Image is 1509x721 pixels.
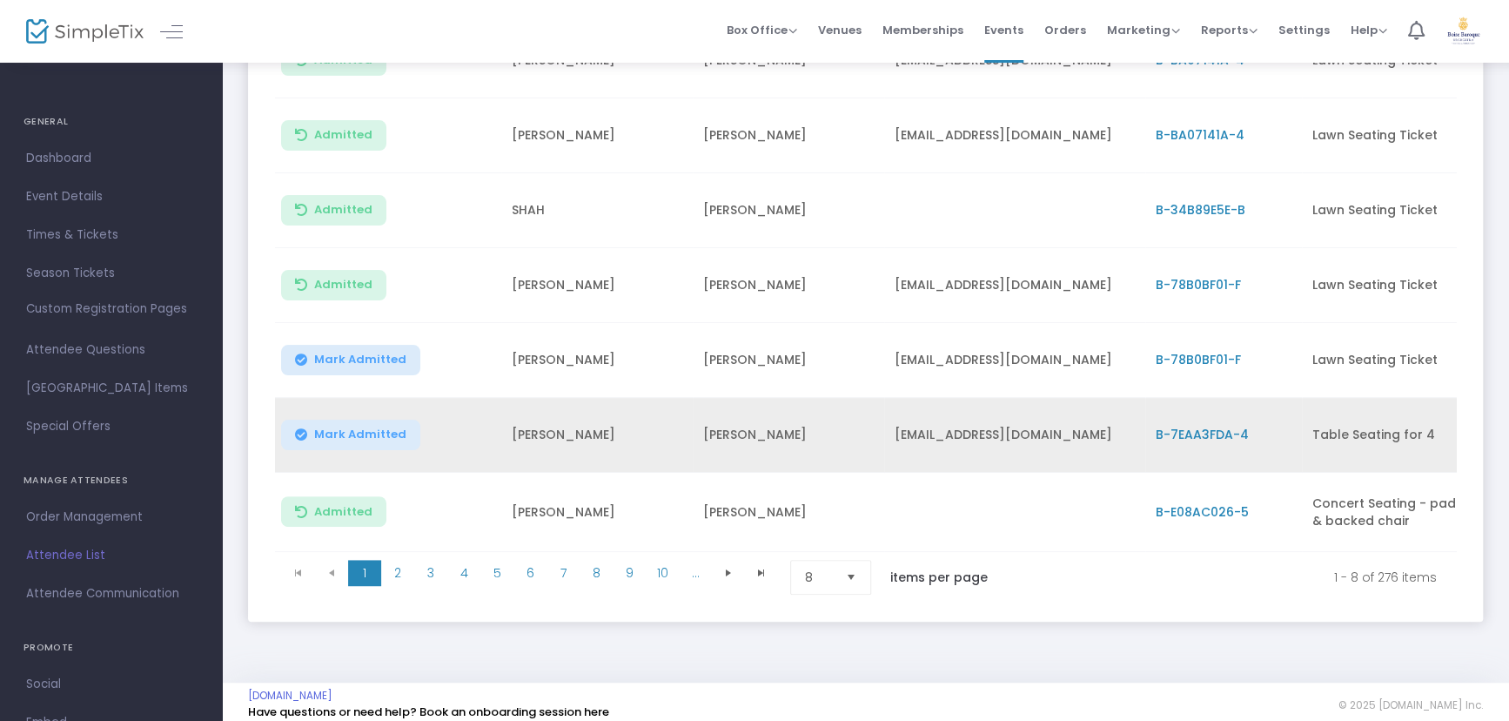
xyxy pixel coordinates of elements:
span: Custom Registration Pages [26,300,187,318]
span: Page 5 [480,560,513,586]
td: Lawn Seating Ticket [1302,248,1493,323]
td: Concert Seating - padded & backed chair [1302,473,1493,552]
kendo-pager-info: 1 - 8 of 276 items [1024,560,1437,595]
span: Go to the next page [712,560,745,586]
h4: GENERAL [23,104,198,139]
span: Marketing [1107,22,1180,38]
label: items per page [890,569,988,586]
span: Special Offers [26,415,196,438]
td: [PERSON_NAME] [693,98,884,173]
span: Go to the last page [754,566,768,580]
span: Event Details [26,185,196,208]
button: Admitted [281,120,386,151]
td: [EMAIL_ADDRESS][DOMAIN_NAME] [884,398,1145,473]
td: [EMAIL_ADDRESS][DOMAIN_NAME] [884,323,1145,398]
span: Attendee Questions [26,339,196,361]
span: Admitted [314,278,372,292]
span: Go to the last page [745,560,778,586]
span: 8 [805,569,832,586]
button: Mark Admitted [281,420,420,450]
span: Orders [1044,8,1086,52]
td: [PERSON_NAME] [501,98,693,173]
button: Admitted [281,195,386,226]
td: [PERSON_NAME] [693,473,884,552]
span: [GEOGRAPHIC_DATA] Items [26,377,196,400]
span: Page 9 [613,560,646,586]
span: Page 8 [580,560,613,586]
td: [PERSON_NAME] [693,173,884,248]
button: Admitted [281,270,386,300]
td: [PERSON_NAME] [693,398,884,473]
span: Times & Tickets [26,224,196,246]
span: Admitted [314,53,372,67]
span: B-78B0BF01-F [1156,276,1241,293]
h4: PROMOTE [23,630,198,665]
span: Settings [1278,8,1330,52]
span: B-78B0BF01-F [1156,351,1241,368]
span: Help [1351,22,1387,38]
td: [PERSON_NAME] [693,248,884,323]
span: Page 11 [679,560,712,586]
span: Go to the next page [721,566,735,580]
span: B-34B89E5E-B [1156,201,1245,219]
td: [EMAIL_ADDRESS][DOMAIN_NAME] [884,248,1145,323]
span: B-BA07141A-4 [1156,126,1244,144]
button: Admitted [281,496,386,527]
span: Box Office [727,22,797,38]
span: Social [26,673,196,696]
span: Page 2 [381,560,414,586]
span: B-E08AC026-5 [1156,503,1249,521]
span: Venues [818,8,862,52]
span: Page 3 [414,560,447,586]
span: Page 6 [513,560,547,586]
span: Order Management [26,506,196,529]
h4: MANAGE ATTENDEES [23,463,198,498]
span: Page 1 [348,560,381,586]
td: Lawn Seating Ticket [1302,173,1493,248]
td: Lawn Seating Ticket [1302,98,1493,173]
span: Attendee List [26,544,196,567]
button: Mark Admitted [281,345,420,375]
span: Memberships [882,8,963,52]
span: Mark Admitted [314,353,406,367]
span: Reports [1201,22,1257,38]
td: [PERSON_NAME] [501,473,693,552]
span: Mark Admitted [314,428,406,441]
td: [PERSON_NAME] [501,323,693,398]
span: Page 7 [547,560,580,586]
span: Dashboard [26,147,196,170]
td: Lawn Seating Ticket [1302,323,1493,398]
span: Admitted [314,128,372,142]
span: Attendee Communication [26,583,196,605]
span: B-7EAA3FDA-4 [1156,426,1249,443]
span: Admitted [314,505,372,519]
a: Have questions or need help? Book an onboarding session here [248,704,609,720]
span: Page 4 [447,560,480,586]
td: SHAH [501,173,693,248]
button: Select [839,561,863,594]
td: [PERSON_NAME] [501,398,693,473]
span: Admitted [314,203,372,217]
span: © 2025 [DOMAIN_NAME] Inc. [1338,698,1483,712]
td: [PERSON_NAME] [693,323,884,398]
td: Table Seating for 4 [1302,398,1493,473]
a: [DOMAIN_NAME] [248,689,332,703]
td: [PERSON_NAME] [501,248,693,323]
span: Season Tickets [26,262,196,285]
span: Events [984,8,1023,52]
td: [EMAIL_ADDRESS][DOMAIN_NAME] [884,98,1145,173]
span: Page 10 [646,560,679,586]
